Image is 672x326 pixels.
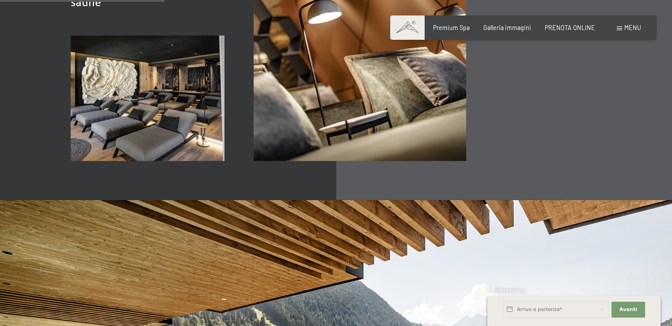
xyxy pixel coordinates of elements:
[624,24,641,31] span: Menu
[611,302,645,318] button: Avanti
[483,24,531,31] a: Galleria immagini
[619,306,637,313] span: Avanti
[545,24,595,31] a: PRENOTA ONLINE
[71,35,224,161] img: [Translate to Italienisch:]
[487,287,526,293] span: Richiesta express
[433,24,470,31] a: Premium Spa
